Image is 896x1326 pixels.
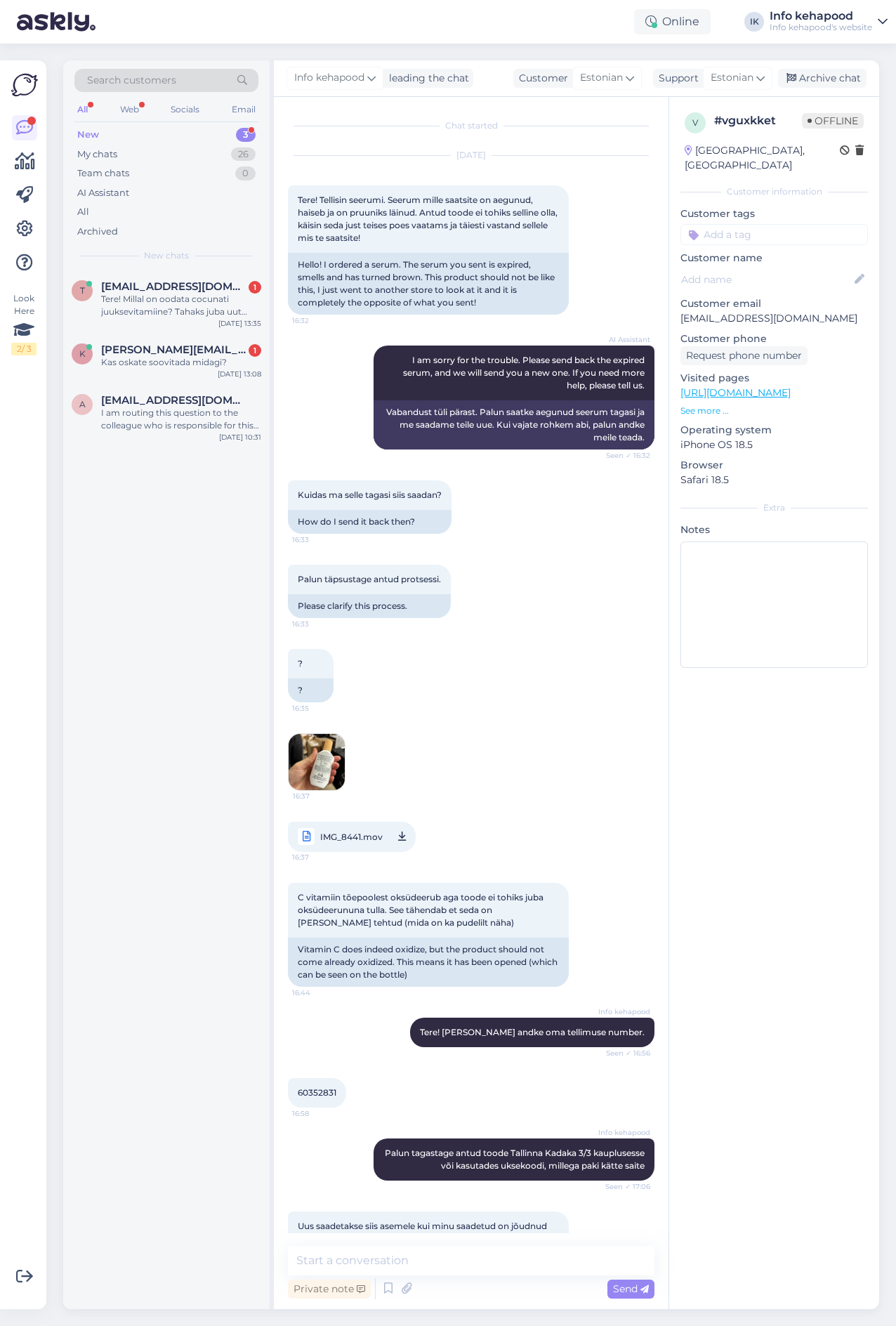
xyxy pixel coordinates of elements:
div: Team chats [77,166,129,180]
div: Socials [168,100,202,119]
div: leading the chat [383,71,469,86]
div: I am routing this question to the colleague who is responsible for this topic. The reply might ta... [101,407,261,432]
span: I am sorry for the trouble. Please send back the expired serum, and we will send you a new one. I... [403,355,647,390]
div: Look Here [11,292,37,355]
span: T [80,285,85,296]
span: Seen ✓ 17:06 [598,1181,650,1192]
p: Customer tags [680,206,868,221]
span: 60352831 [298,1087,336,1098]
span: 16:35 [292,703,345,714]
div: [GEOGRAPHIC_DATA], [GEOGRAPHIC_DATA] [685,143,840,173]
span: K [79,348,86,359]
p: Visited pages [680,371,868,386]
p: [EMAIL_ADDRESS][DOMAIN_NAME] [680,311,868,326]
div: Chat started [288,119,654,132]
div: [DATE] 13:08 [218,369,261,379]
span: Palun tagastage antud toode Tallinna Kadaka 3/3 kauplusesse või kasutades uksekoodi, millega paki... [385,1148,647,1171]
div: Please clarify this process. [288,594,451,618]
span: Tere! [PERSON_NAME] andke oma tellimuse number. [420,1027,645,1037]
div: How do I send it back then? [288,510,452,534]
div: [DATE] [288,149,654,162]
span: Seen ✓ 16:32 [598,450,650,461]
div: [DATE] 10:31 [219,432,261,442]
span: Seen ✓ 16:56 [598,1048,650,1058]
div: Web [117,100,142,119]
span: Info kehapood [598,1006,650,1017]
span: 16:44 [292,987,345,998]
div: ? [288,678,334,702]
div: New [77,128,99,142]
span: Tere! Tellisin seerumi. Seerum mille saatsite on aegunud, haiseb ja on pruuniks läinud. Antud too... [298,195,560,243]
span: Uus saadetakse siis asemele kui minu saadetud on jõudnud teieni? [298,1221,549,1244]
div: [DATE] 13:35 [218,318,261,329]
p: Operating system [680,423,868,438]
div: Private note [288,1280,371,1299]
img: Askly Logo [11,72,38,98]
div: # vguxkket [714,112,802,129]
div: 1 [249,344,261,357]
span: Send [613,1282,649,1295]
p: Browser [680,458,868,473]
p: iPhone OS 18.5 [680,438,868,452]
div: 0 [235,166,256,180]
p: Customer name [680,251,868,265]
input: Add a tag [680,224,868,245]
div: Archived [77,225,118,239]
div: All [74,100,91,119]
div: Tere! Millal on oodata cocunati juuksevitamiine? Tahaks juba uut purki osta :) [101,293,261,318]
span: New chats [144,249,189,262]
div: Customer [513,71,568,86]
span: 16:33 [292,619,345,629]
div: Info kehapood's website [770,22,872,33]
a: Info kehapoodInfo kehapood's website [770,11,888,33]
img: Attachment [289,734,345,790]
div: 2 / 3 [11,343,37,355]
span: IMG_8441.mov [320,828,383,846]
div: All [77,205,89,219]
div: Kas oskate soovitada midagi? [101,356,261,369]
div: 26 [231,147,256,162]
span: AI Assistant [598,334,650,345]
span: Kuidas ma selle tagasi siis saadan? [298,490,442,500]
div: IK [744,12,764,32]
span: v [692,117,698,128]
a: IMG_8441.mov16:37 [288,822,416,852]
span: Info kehapood [294,70,364,86]
div: My chats [77,147,117,162]
div: Customer information [680,185,868,198]
a: [URL][DOMAIN_NAME] [680,386,791,399]
span: ? [298,658,303,669]
span: Estonian [711,70,753,86]
span: Estonian [580,70,623,86]
div: 3 [236,128,256,142]
div: Info kehapood [770,11,872,22]
span: 16:33 [292,534,345,545]
span: C vitamiin tõepoolest oksüdeerub aga toode ei tohiks juba oksüdeerununa tulla. See tähendab et se... [298,892,546,928]
span: 16:58 [292,1108,345,1119]
span: 16:32 [292,315,345,326]
div: Vabandust tüli pärast. Palun saatke aegunud seerum tagasi ja me saadame teile uue. Kui vajate roh... [374,400,654,449]
div: Extra [680,501,868,514]
p: Notes [680,523,868,537]
div: Hello! I ordered a serum. The serum you sent is expired, smells and has turned brown. This produc... [288,253,569,315]
span: Search customers [87,73,176,88]
span: Info kehapood [598,1127,650,1138]
span: Triiinu18@gmail.com [101,280,247,293]
div: Email [229,100,258,119]
p: Safari 18.5 [680,473,868,487]
span: Katrin.koor@hotmail.com [101,343,247,356]
span: adissova@gmail.com [101,394,247,407]
p: See more ... [680,405,868,417]
p: Customer email [680,296,868,311]
div: AI Assistant [77,186,129,200]
div: Online [634,9,711,34]
span: 16:37 [292,848,345,866]
div: 1 [249,281,261,294]
div: Archive chat [778,69,867,88]
div: Request phone number [680,346,808,365]
div: Vitamin C does indeed oxidize, but the product should not come already oxidized. This means it ha... [288,938,569,987]
span: Palun täpsustage antud protsessi. [298,574,441,584]
div: Support [653,71,699,86]
span: a [79,399,86,409]
p: Customer phone [680,331,868,346]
